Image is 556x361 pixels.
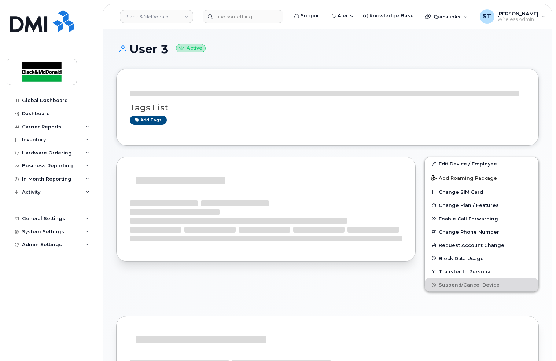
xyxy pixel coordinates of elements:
h1: User 3 [116,43,539,55]
button: Block Data Usage [425,252,538,265]
a: Add tags [130,116,167,125]
h3: Tags List [130,103,525,112]
span: Suspend/Cancel Device [439,282,500,288]
small: Active [176,44,206,52]
button: Transfer to Personal [425,265,538,278]
button: Change Plan / Features [425,198,538,212]
button: Request Account Change [425,238,538,252]
button: Enable Call Forwarding [425,212,538,225]
button: Add Roaming Package [425,170,538,185]
span: Enable Call Forwarding [439,216,498,221]
span: Change Plan / Features [439,203,499,208]
button: Suspend/Cancel Device [425,278,538,291]
button: Change Phone Number [425,225,538,238]
span: Add Roaming Package [431,175,497,182]
button: Change SIM Card [425,185,538,198]
a: Edit Device / Employee [425,157,538,170]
